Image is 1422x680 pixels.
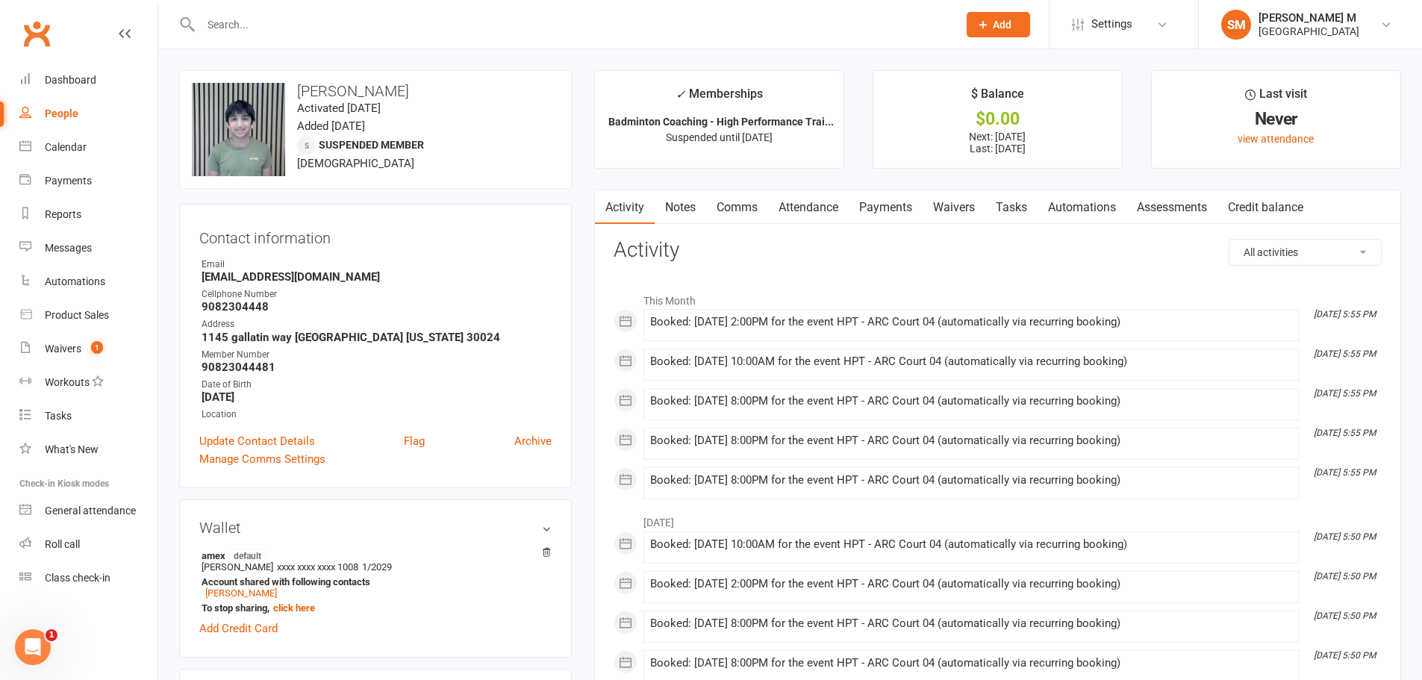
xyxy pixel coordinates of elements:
time: Added [DATE] [297,119,365,133]
a: Payments [849,190,923,225]
div: Messages [45,242,92,254]
div: People [45,107,78,119]
a: [PERSON_NAME] [205,587,277,599]
strong: [DATE] [202,390,552,404]
div: Booked: [DATE] 10:00AM for the event HPT - ARC Court 04 (automatically via recurring booking) [650,355,1293,368]
i: [DATE] 5:50 PM [1314,650,1376,661]
button: Add [967,12,1030,37]
div: Cellphone Number [202,287,552,302]
span: Settings [1091,7,1132,41]
a: Notes [655,190,706,225]
p: Next: [DATE] Last: [DATE] [887,131,1108,155]
strong: 9082304448 [202,300,552,314]
i: [DATE] 5:55 PM [1314,349,1376,359]
a: Messages [19,231,158,265]
strong: Account shared with following contacts [202,576,544,587]
strong: amex [202,549,544,561]
h3: [PERSON_NAME] [192,83,559,99]
div: Workouts [45,376,90,388]
h3: Activity [614,239,1382,262]
iframe: Intercom live chat [15,629,51,665]
i: [DATE] 5:55 PM [1314,388,1376,399]
div: Reports [45,208,81,220]
li: [DATE] [614,507,1382,531]
div: Member Number [202,348,552,362]
a: Roll call [19,528,158,561]
div: Email [202,258,552,272]
div: Memberships [676,84,763,112]
a: Workouts [19,366,158,399]
a: What's New [19,433,158,467]
div: Calendar [45,141,87,153]
div: What's New [45,443,99,455]
a: Dashboard [19,63,158,97]
span: 1 [91,341,103,354]
a: view attendance [1238,133,1314,145]
i: ✓ [676,87,685,102]
div: Payments [45,175,92,187]
div: General attendance [45,505,136,517]
a: People [19,97,158,131]
a: Archive [514,432,552,450]
span: default [229,549,266,561]
div: Waivers [45,343,81,355]
div: Class check-in [45,572,110,584]
strong: [EMAIL_ADDRESS][DOMAIN_NAME] [202,270,552,284]
img: image1750723462.png [192,83,285,176]
div: Booked: [DATE] 2:00PM for the event HPT - ARC Court 04 (automatically via recurring booking) [650,578,1293,590]
a: Automations [1038,190,1126,225]
i: [DATE] 5:55 PM [1314,428,1376,438]
i: [DATE] 5:55 PM [1314,309,1376,319]
a: Tasks [985,190,1038,225]
a: Activity [595,190,655,225]
div: Booked: [DATE] 8:00PM for the event HPT - ARC Court 04 (automatically via recurring booking) [650,474,1293,487]
a: Flag [404,432,425,450]
strong: 1145 gallatin way [GEOGRAPHIC_DATA] [US_STATE] 30024 [202,331,552,344]
a: Comms [706,190,768,225]
div: Location [202,408,552,422]
span: Suspended member [319,139,424,151]
div: Booked: [DATE] 8:00PM for the event HPT - ARC Court 04 (automatically via recurring booking) [650,434,1293,447]
div: $0.00 [887,111,1108,127]
strong: To stop sharing, [202,602,544,614]
i: [DATE] 5:50 PM [1314,571,1376,581]
time: Activated [DATE] [297,102,381,115]
a: Add Credit Card [199,620,278,637]
a: Payments [19,164,158,198]
div: Booked: [DATE] 8:00PM for the event HPT - ARC Court 04 (automatically via recurring booking) [650,657,1293,670]
div: Product Sales [45,309,109,321]
input: Search... [196,14,947,35]
div: Last visit [1245,84,1307,111]
div: Booked: [DATE] 10:00AM for the event HPT - ARC Court 04 (automatically via recurring booking) [650,538,1293,551]
div: Date of Birth [202,378,552,392]
span: Suspended until [DATE] [666,131,773,143]
div: Tasks [45,410,72,422]
a: Reports [19,198,158,231]
div: Booked: [DATE] 8:00PM for the event HPT - ARC Court 04 (automatically via recurring booking) [650,617,1293,630]
span: 1/2029 [362,561,392,573]
a: Credit balance [1217,190,1314,225]
a: Attendance [768,190,849,225]
i: [DATE] 5:55 PM [1314,467,1376,478]
a: Product Sales [19,299,158,332]
span: 1 [46,629,57,641]
div: SM [1221,10,1251,40]
a: click here [273,602,315,614]
div: Address [202,317,552,331]
li: This Month [614,285,1382,309]
a: Calendar [19,131,158,164]
a: Clubworx [18,15,55,52]
strong: 90823044481 [202,361,552,374]
div: Booked: [DATE] 8:00PM for the event HPT - ARC Court 04 (automatically via recurring booking) [650,395,1293,408]
a: Manage Comms Settings [199,450,325,468]
div: Booked: [DATE] 2:00PM for the event HPT - ARC Court 04 (automatically via recurring booking) [650,316,1293,328]
a: Automations [19,265,158,299]
div: Never [1165,111,1387,127]
h3: Contact information [199,224,552,246]
i: [DATE] 5:50 PM [1314,611,1376,621]
a: Waivers [923,190,985,225]
a: Tasks [19,399,158,433]
span: xxxx xxxx xxxx 1008 [277,561,358,573]
i: [DATE] 5:50 PM [1314,531,1376,542]
div: $ Balance [971,84,1024,111]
